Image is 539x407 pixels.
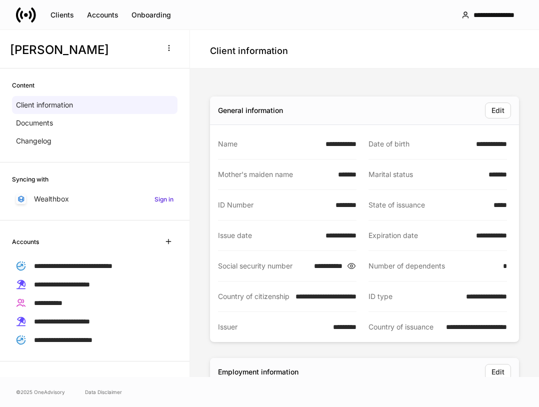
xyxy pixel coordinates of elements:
div: Marital status [368,169,482,179]
a: Client information [12,96,177,114]
h4: Client information [210,45,288,57]
div: Issue date [218,230,319,240]
div: State of issuance [368,200,487,210]
div: Name [218,139,319,149]
p: Client information [16,100,73,110]
div: ID Number [218,200,329,210]
div: General information [218,105,283,115]
button: Edit [485,364,511,380]
div: ID type [368,291,460,301]
button: Onboarding [125,7,177,23]
a: Documents [12,114,177,132]
div: Issuer [218,322,327,332]
div: Expiration date [368,230,470,240]
h6: Syncing with [12,174,48,184]
a: Data Disclaimer [85,388,122,396]
div: Social security number [218,261,308,271]
h3: [PERSON_NAME] [10,42,154,58]
div: Country of issuance [368,322,440,332]
p: Wealthbox [34,194,69,204]
p: Changelog [16,136,51,146]
div: Edit [491,368,504,375]
div: Employment information [218,367,298,377]
span: © 2025 OneAdvisory [16,388,65,396]
div: Edit [491,107,504,114]
div: Number of dependents [368,261,497,271]
div: Onboarding [131,11,171,18]
a: WealthboxSign in [12,190,177,208]
button: Clients [44,7,80,23]
button: Edit [485,102,511,118]
h6: Content [12,80,34,90]
div: Clients [50,11,74,18]
h6: Accounts [12,237,39,246]
a: Changelog [12,132,177,150]
div: Mother's maiden name [218,169,332,179]
h6: Sign in [154,194,173,204]
p: Documents [16,118,53,128]
div: Country of citizenship [218,291,289,301]
div: Date of birth [368,139,470,149]
button: Accounts [80,7,125,23]
div: Accounts [87,11,118,18]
